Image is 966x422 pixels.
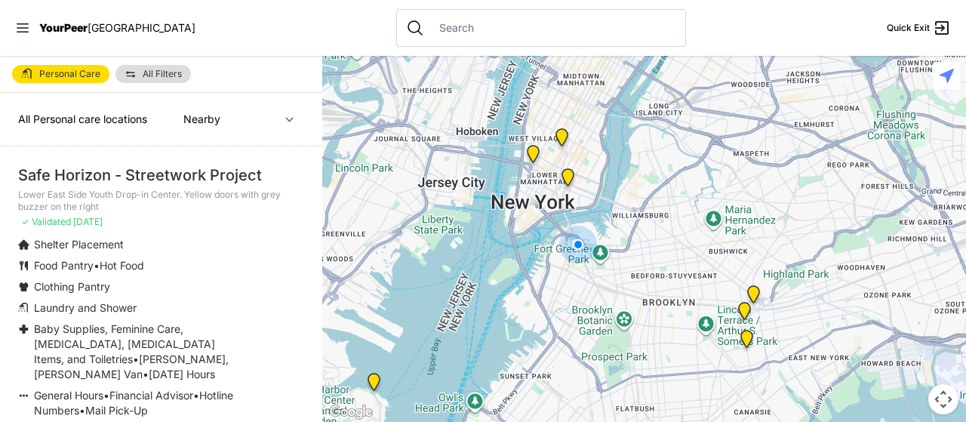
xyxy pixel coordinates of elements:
[143,69,182,79] span: All Filters
[326,402,376,422] img: Google
[94,259,100,272] span: •
[73,216,103,227] span: [DATE]
[34,238,124,251] span: Shelter Placement
[85,404,148,417] span: Mail Pick-Up
[34,301,137,314] span: Laundry and Shower
[79,404,85,417] span: •
[430,20,676,35] input: Search
[115,65,191,83] a: All Filters
[133,353,139,365] span: •
[552,128,571,152] div: Harvey Milk High School
[887,22,930,34] span: Quick Exit
[109,389,193,402] span: Financial Advisor
[103,389,109,402] span: •
[39,21,88,34] span: YourPeer
[18,112,147,125] span: All Personal care locations
[39,69,100,79] span: Personal Care
[744,285,763,310] div: The Gathering Place Drop-in Center
[735,302,754,326] div: Continuous Access Adult Drop-In (CADI)
[193,389,199,402] span: •
[88,21,195,34] span: [GEOGRAPHIC_DATA]
[12,65,109,83] a: Personal Care
[737,330,756,354] div: Brooklyn DYCD Youth Drop-in Center
[887,19,951,37] a: Quick Exit
[143,368,149,380] span: •
[326,402,376,422] a: Open this area in Google Maps (opens a new window)
[149,368,215,380] span: [DATE] Hours
[365,373,383,397] div: Adult Drop-in Center
[559,226,597,263] div: You are here!
[34,280,110,293] span: Clothing Pantry
[100,259,144,272] span: Hot Food
[18,165,304,186] div: Safe Horizon - Streetwork Project
[21,216,71,227] span: ✓ Validated
[524,145,543,169] div: Main Location, SoHo, DYCD Youth Drop-in Center
[34,389,103,402] span: General Hours
[558,168,577,193] div: Lower East Side Youth Drop-in Center. Yellow doors with grey buzzer on the right
[928,384,958,414] button: Map camera controls
[34,259,94,272] span: Food Pantry
[34,322,215,365] span: Baby Supplies, Feminine Care, [MEDICAL_DATA], [MEDICAL_DATA] Items, and Toiletries
[39,23,195,32] a: YourPeer[GEOGRAPHIC_DATA]
[18,189,304,213] p: Lower East Side Youth Drop-in Center. Yellow doors with grey buzzer on the right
